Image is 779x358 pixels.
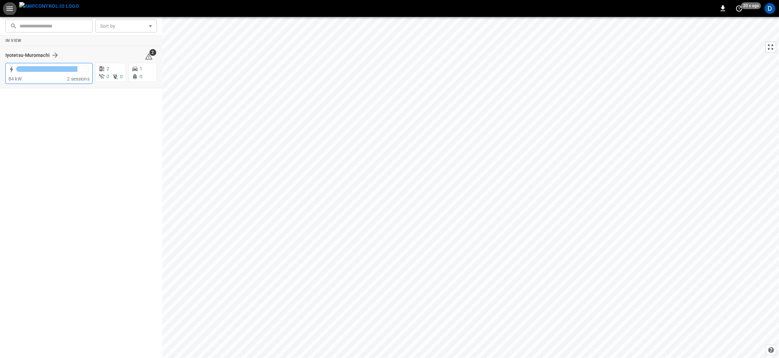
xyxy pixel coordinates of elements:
[19,2,79,10] img: ampcontrol.io logo
[107,66,109,71] span: 2
[741,2,761,9] span: 20 s ago
[140,66,142,71] span: 1
[8,76,22,82] span: 84 kW
[149,49,156,56] span: 2
[5,52,50,59] h6: Iyotetsu-Muromachi
[67,76,90,82] span: 2 sessions
[107,74,109,79] span: 0
[764,3,775,14] div: profile-icon
[162,17,779,358] canvas: Map
[734,3,745,14] button: set refresh interval
[5,38,22,43] strong: In View
[140,74,142,79] span: 0
[120,74,123,79] span: 0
